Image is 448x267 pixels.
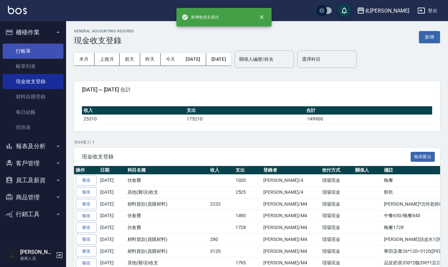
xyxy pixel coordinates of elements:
[3,24,63,41] button: 櫃檯作業
[98,186,126,198] td: [DATE]
[74,36,134,45] h3: 現金收支登錄
[208,245,234,257] td: 3120
[320,175,354,186] td: 現場現金
[82,86,432,93] span: [DATE] ~ [DATE] 合計
[126,186,208,198] td: 其他(雜項)收支
[20,255,54,261] p: 服務人員
[126,198,208,210] td: 材料貨款(員購材料)
[5,249,19,262] img: Person
[120,53,140,65] button: 前天
[305,115,432,123] td: -149900
[234,166,262,175] th: 支出
[20,249,54,255] h5: [PERSON_NAME]
[320,198,354,210] td: 現場現金
[262,166,320,175] th: 登錄者
[182,14,219,20] span: 新增收借支成功
[74,29,134,33] h2: GENERAL ACCOUNTING RECORDS
[320,234,354,246] td: 現場現金
[262,234,320,246] td: [PERSON_NAME]/M4
[74,166,98,175] th: 操作
[76,222,97,233] a: 修改
[185,115,305,123] td: 175210
[320,210,354,222] td: 現場現金
[8,6,27,14] img: Logo
[262,222,320,234] td: [PERSON_NAME]/M4
[76,234,97,245] a: 修改
[254,10,269,24] button: close
[98,210,126,222] td: [DATE]
[411,153,435,159] a: 報表匯出
[98,198,126,210] td: [DATE]
[3,155,63,172] button: 客戶管理
[234,186,262,198] td: 2525
[82,115,185,123] td: 25310
[419,34,440,40] a: 新增
[98,234,126,246] td: [DATE]
[234,210,262,222] td: 1490
[3,206,63,223] button: 行銷工具
[3,172,63,189] button: 員工及薪資
[74,139,440,145] p: 共 64 筆, 1 / 1
[208,166,234,175] th: 收入
[126,245,208,257] td: 材料貨款(員購材料)
[94,53,120,65] button: 上個月
[419,31,440,43] button: 新增
[161,53,181,65] button: 今天
[208,234,234,246] td: 280
[98,245,126,257] td: [DATE]
[76,199,97,209] a: 修改
[234,222,262,234] td: 1728
[126,234,208,246] td: 材料貨款(員購材料)
[365,7,409,15] div: 名[PERSON_NAME]
[82,106,185,115] th: 收入
[262,186,320,198] td: [PERSON_NAME]/4
[262,210,320,222] td: [PERSON_NAME]/M4
[3,189,63,206] button: 商品管理
[76,175,97,185] a: 修改
[3,89,63,104] a: 材料自購登錄
[262,198,320,210] td: [PERSON_NAME]/M4
[180,53,206,65] button: [DATE]
[126,222,208,234] td: 伙食費
[3,105,63,120] a: 每日結帳
[126,210,208,222] td: 伙食費
[234,175,262,186] td: 1020
[3,44,63,59] a: 打帳單
[354,166,382,175] th: 關係人
[3,59,63,74] a: 帳單列表
[140,53,161,65] button: 昨天
[126,166,208,175] th: 科目名稱
[82,153,411,160] span: 現金收支登錄
[262,175,320,186] td: [PERSON_NAME]/4
[206,53,231,65] button: [DATE]
[3,74,63,89] a: 現金收支登錄
[76,246,97,256] a: 修改
[98,175,126,186] td: [DATE]
[354,4,412,17] button: 名[PERSON_NAME]
[74,53,94,65] button: 本月
[3,138,63,155] button: 報表及分析
[320,222,354,234] td: 現場現金
[126,175,208,186] td: 伙食費
[76,211,97,221] a: 修改
[262,245,320,257] td: [PERSON_NAME]/M4
[320,245,354,257] td: 現場現金
[185,106,305,115] th: 支出
[411,152,435,162] button: 報表匯出
[98,222,126,234] td: [DATE]
[320,166,354,175] th: 收付方式
[415,5,440,17] button: 登出
[98,166,126,175] th: 日期
[3,120,63,135] a: 排班表
[338,4,351,17] button: save
[76,187,97,197] a: 修改
[320,186,354,198] td: 現場現金
[208,198,234,210] td: 2232
[305,106,432,115] th: 合計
